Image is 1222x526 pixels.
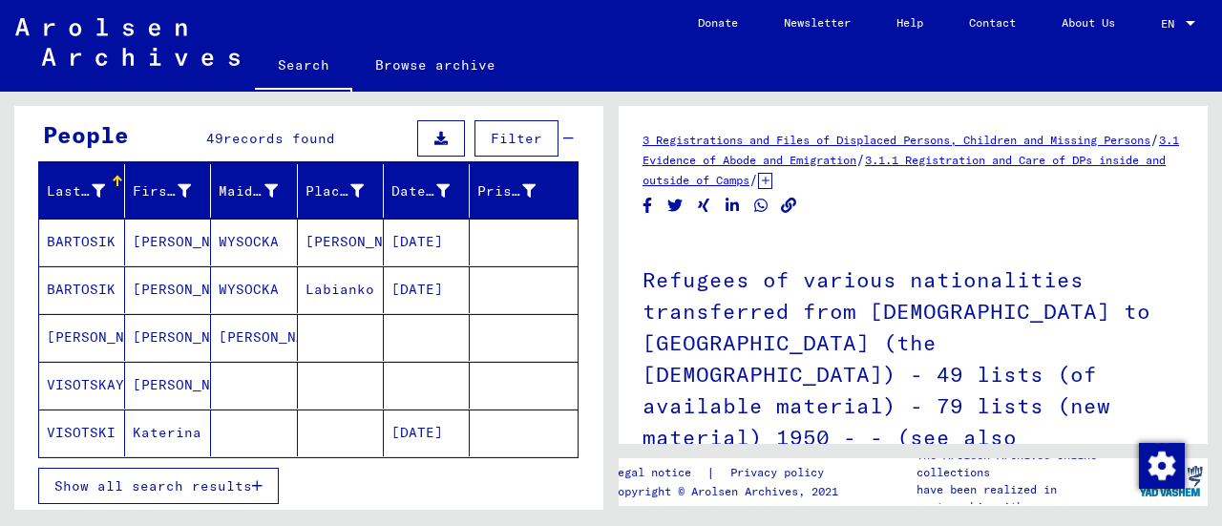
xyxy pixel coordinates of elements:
[1139,443,1185,489] img: Change consent
[491,130,542,147] span: Filter
[611,483,847,500] p: Copyright © Arolsen Archives, 2021
[39,410,125,456] mat-cell: VISOTSKI
[470,164,578,218] mat-header-cell: Prisoner #
[39,164,125,218] mat-header-cell: Last Name
[474,120,558,157] button: Filter
[298,219,384,265] mat-cell: [PERSON_NAME]
[384,164,470,218] mat-header-cell: Date of Birth
[643,153,1166,187] a: 3.1.1 Registration and Care of DPs inside and outside of Camps
[916,447,1134,481] p: The Arolsen Archives online collections
[305,181,364,201] div: Place of Birth
[391,181,450,201] div: Date of Birth
[43,117,129,152] div: People
[125,362,211,409] mat-cell: [PERSON_NAME]
[47,181,105,201] div: Last Name
[125,314,211,361] mat-cell: [PERSON_NAME]
[384,266,470,313] mat-cell: [DATE]
[751,194,771,218] button: Share on WhatsApp
[133,181,191,201] div: First Name
[352,42,518,88] a: Browse archive
[125,164,211,218] mat-header-cell: First Name
[477,176,559,206] div: Prisoner #
[856,151,865,168] span: /
[694,194,714,218] button: Share on Xing
[219,181,277,201] div: Maiden Name
[779,194,799,218] button: Copy link
[39,266,125,313] mat-cell: BARTOSIK
[211,314,297,361] mat-cell: [PERSON_NAME]
[715,463,847,483] a: Privacy policy
[133,176,215,206] div: First Name
[39,362,125,409] mat-cell: VISOTSKAYA
[54,477,252,494] span: Show all search results
[206,130,223,147] span: 49
[125,219,211,265] mat-cell: [PERSON_NAME]
[39,314,125,361] mat-cell: [PERSON_NAME]
[219,176,301,206] div: Maiden Name
[643,236,1184,509] h1: Refugees of various nationalities transferred from [DEMOGRAPHIC_DATA] to [GEOGRAPHIC_DATA] (the [...
[723,194,743,218] button: Share on LinkedIn
[211,164,297,218] mat-header-cell: Maiden Name
[15,18,240,66] img: Arolsen_neg.svg
[298,164,384,218] mat-header-cell: Place of Birth
[384,410,470,456] mat-cell: [DATE]
[1161,17,1182,31] span: EN
[211,219,297,265] mat-cell: WYSOCKA
[125,266,211,313] mat-cell: [PERSON_NAME]
[1135,457,1207,505] img: yv_logo.png
[611,463,706,483] a: Legal notice
[38,468,279,504] button: Show all search results
[223,130,335,147] span: records found
[638,194,658,218] button: Share on Facebook
[305,176,388,206] div: Place of Birth
[749,171,758,188] span: /
[665,194,685,218] button: Share on Twitter
[211,266,297,313] mat-cell: WYSOCKA
[125,410,211,456] mat-cell: Katerina
[611,463,847,483] div: |
[39,219,125,265] mat-cell: BARTOSIK
[298,266,384,313] mat-cell: Labianko
[477,181,536,201] div: Prisoner #
[255,42,352,92] a: Search
[47,176,129,206] div: Last Name
[916,481,1134,515] p: have been realized in partnership with
[1150,131,1159,148] span: /
[643,133,1150,147] a: 3 Registrations and Files of Displaced Persons, Children and Missing Persons
[391,176,474,206] div: Date of Birth
[384,219,470,265] mat-cell: [DATE]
